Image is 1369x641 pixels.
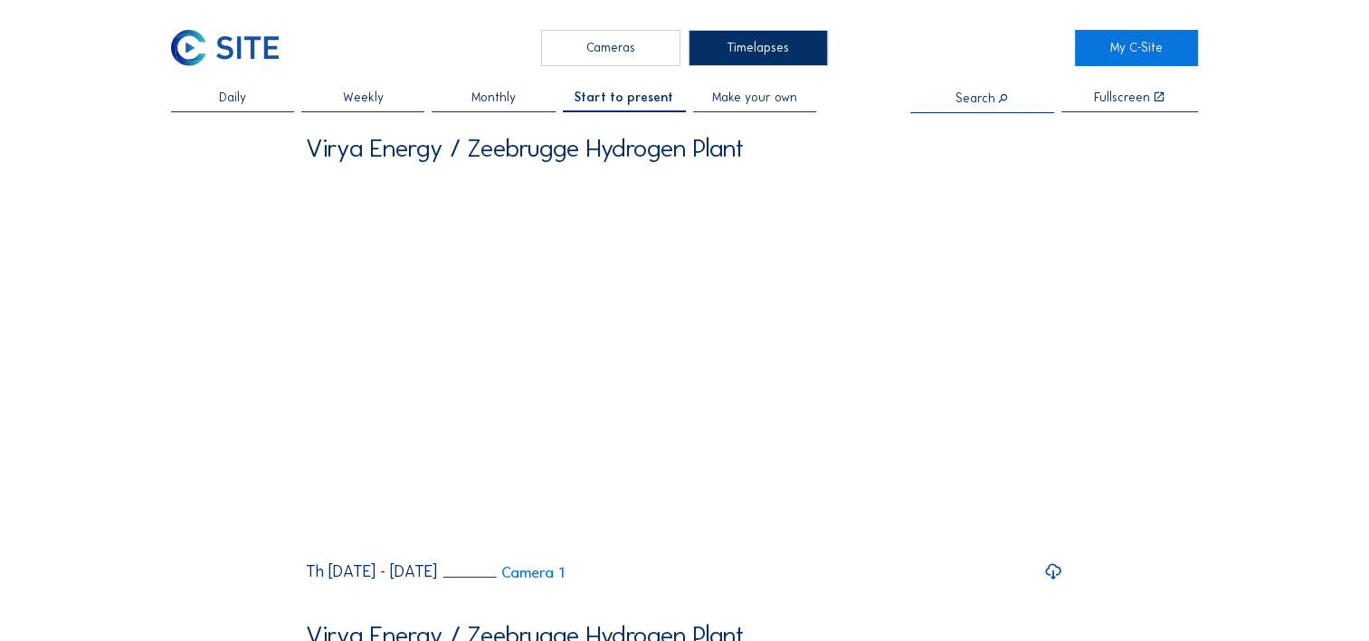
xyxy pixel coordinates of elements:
[471,91,516,104] span: Monthly
[712,91,797,104] span: Make your own
[541,30,680,66] div: Cameras
[219,91,246,104] span: Daily
[1094,91,1150,104] div: Fullscreen
[689,30,828,66] div: Timelapses
[171,30,279,66] img: C-SITE Logo
[306,136,744,161] div: Virya Energy / Zeebrugge Hydrogen Plant
[442,565,564,580] a: Camera 1
[306,564,437,580] div: Th [DATE] - [DATE]
[1075,30,1198,66] a: My C-Site
[343,91,384,104] span: Weekly
[575,91,673,104] span: Start to present
[171,30,294,66] a: C-SITE Logo
[306,172,1063,550] video: Your browser does not support the video tag.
